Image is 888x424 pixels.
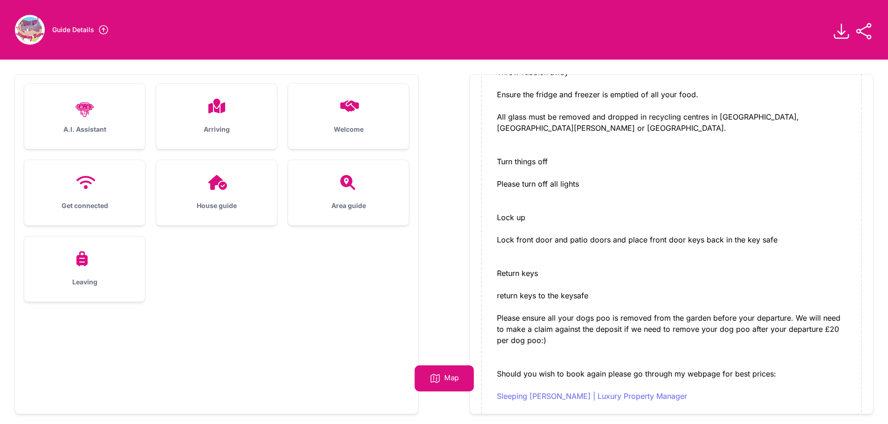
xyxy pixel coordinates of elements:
[497,44,846,111] div: Throw rubbish away Ensure the fridge and freezer is emptied of all your food.
[303,201,394,210] h3: Area guide
[15,15,45,45] img: m89sjnxv10toed50k0mlp3liwh74
[171,201,262,210] h3: House guide
[288,160,409,225] a: Area guide
[497,134,846,178] div: Turn things off
[171,125,262,134] h3: Arriving
[24,236,145,302] a: Leaving
[24,84,145,149] a: A.I. Assistant
[39,277,130,287] h3: Leaving
[444,373,459,384] p: Map
[156,84,277,149] a: Arriving
[52,24,109,35] a: Guide Details
[39,125,130,134] h3: A.I. Assistant
[52,25,94,34] h3: Guide Details
[156,160,277,225] a: House guide
[497,234,846,245] div: Lock front door and patio doors and place front door keys back in the key safe
[497,391,687,401] a: Sleeping [PERSON_NAME] | Luxury Property Manager
[39,201,130,210] h3: Get connected
[24,160,145,225] a: Get connected
[303,125,394,134] h3: Welcome
[497,245,846,290] div: Return keys
[497,178,846,189] div: Please turn off all lights
[288,84,409,149] a: Welcome
[497,111,846,134] div: All glass must be removed and dropped in recycling centres in [GEOGRAPHIC_DATA], [GEOGRAPHIC_DATA...
[497,290,846,402] div: return keys to the keysafe Please ensure all your dogs poo is removed from the garden before your...
[497,189,846,234] div: Lock up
